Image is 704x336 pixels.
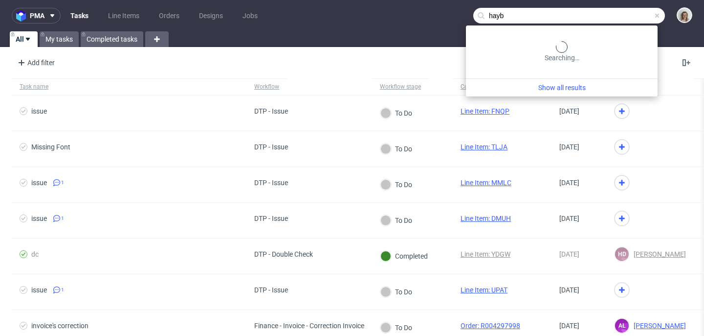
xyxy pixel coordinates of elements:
button: pma [12,8,61,24]
a: Line Items [102,8,145,24]
a: Line Item: DMUH [461,215,511,222]
a: Designs [193,8,229,24]
div: Finance - Invoice - Correction Invoice [254,322,364,330]
span: pma [30,12,44,19]
span: Task name [20,83,239,91]
img: logo [16,10,30,22]
span: [DATE] [559,250,579,258]
div: issue [31,179,47,187]
a: Line Item: YDGW [461,250,510,258]
div: Missing Font [31,143,70,151]
span: [DATE] [559,322,579,330]
div: Workflow stage [380,83,421,91]
div: DTP - Double Check [254,250,313,258]
div: DTP - Issue [254,179,288,187]
figcaption: AŁ [615,319,629,333]
div: Searching… [470,41,654,63]
a: My tasks [40,31,79,47]
a: Line Item: FNQP [461,107,509,115]
span: [PERSON_NAME] [630,322,686,330]
div: DTP - Issue [254,107,288,115]
span: 1 [61,286,64,294]
a: Line Item: MMLC [461,179,511,187]
div: To Do [380,322,412,333]
div: issue [31,215,47,222]
span: 1 [61,215,64,222]
span: 1 [61,179,64,187]
div: invoice's correction [31,322,88,330]
span: [DATE] [559,143,579,151]
div: To Do [380,144,412,154]
a: Line Item: TLJA [461,143,507,151]
div: Workflow [254,83,279,91]
div: issue [31,107,47,115]
div: Add filter [14,55,57,71]
a: Orders [153,8,185,24]
span: [DATE] [559,215,579,222]
div: Context [461,83,484,91]
span: [DATE] [559,179,579,187]
a: Tasks [65,8,94,24]
div: To Do [380,215,412,226]
div: issue [31,286,47,294]
a: Jobs [237,8,264,24]
figcaption: HD [615,247,629,261]
a: Order: R004297998 [461,322,520,330]
span: [DATE] [559,107,579,115]
div: To Do [380,179,412,190]
div: dc [31,250,39,258]
div: Completed [380,251,428,262]
span: [DATE] [559,286,579,294]
a: Completed tasks [81,31,143,47]
div: DTP - Issue [254,143,288,151]
div: To Do [380,287,412,297]
a: All [10,31,38,47]
img: Monika Poźniak [678,8,691,22]
a: Line Item: UPAT [461,286,507,294]
a: Show all results [470,83,654,93]
div: To Do [380,108,412,119]
span: [PERSON_NAME] [630,250,686,258]
div: DTP - Issue [254,286,288,294]
div: DTP - Issue [254,215,288,222]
